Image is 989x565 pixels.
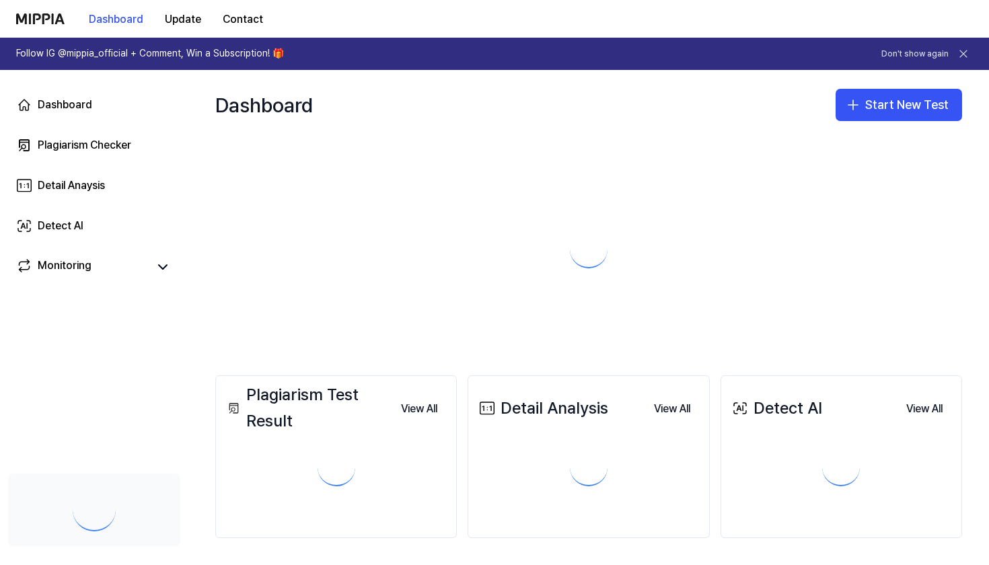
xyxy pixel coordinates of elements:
div: Plagiarism Test Result [224,382,390,434]
div: Dashboard [38,97,92,113]
h1: Follow IG @mippia_official + Comment, Win a Subscription! 🎁 [16,47,284,61]
button: Contact [212,6,274,33]
a: View All [390,394,448,422]
div: Monitoring [38,258,91,276]
button: View All [390,396,448,422]
a: Dashboard [8,89,180,121]
button: Update [154,6,212,33]
a: Detect AI [8,210,180,242]
button: Start New Test [836,89,962,121]
button: Don't show again [881,48,949,60]
a: View All [643,394,701,422]
a: Plagiarism Checker [8,129,180,161]
a: Detail Anaysis [8,169,180,202]
div: Detail Anaysis [38,178,105,194]
button: Dashboard [78,6,154,33]
button: View All [895,396,953,422]
div: Detect AI [38,218,83,234]
div: Plagiarism Checker [38,137,131,153]
img: logo [16,13,65,24]
a: View All [895,394,953,422]
button: View All [643,396,701,422]
a: Update [154,1,212,38]
a: Monitoring [16,258,148,276]
div: Dashboard [215,83,313,126]
div: Detail Analysis [476,396,608,421]
div: Detect AI [729,396,822,421]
